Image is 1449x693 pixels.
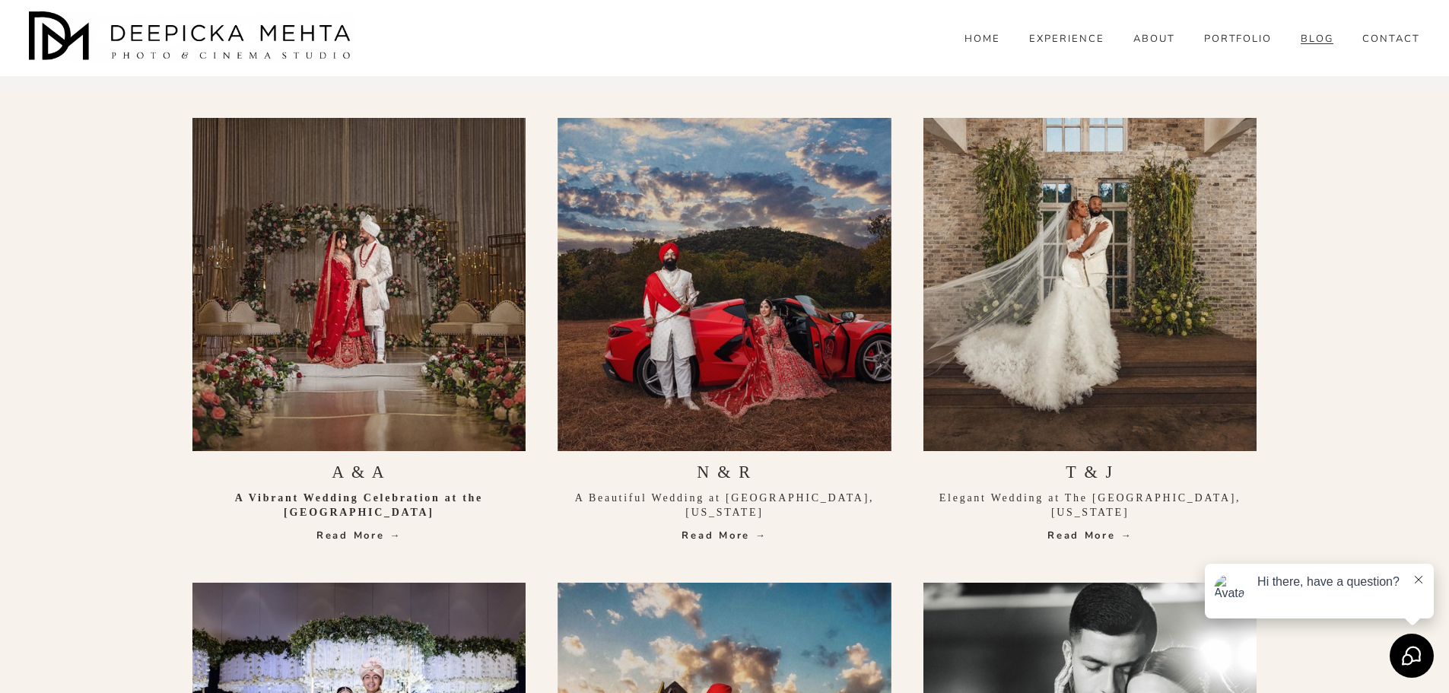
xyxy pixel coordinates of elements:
span: BLOG [1301,33,1333,46]
a: CONTACT [1362,32,1420,46]
p: A Beautiful Wedding at [GEOGRAPHIC_DATA], [US_STATE] [558,491,891,520]
a: HOME [964,32,1000,46]
a: Read More → [192,528,526,543]
a: Read More → [923,528,1257,543]
a: PORTFOLIO [1204,32,1273,46]
a: ABOUT [1133,32,1175,46]
a: Read More → [558,528,891,543]
a: folder dropdown [1301,32,1333,46]
a: N & R [697,463,752,482]
a: A & A [332,463,386,482]
p: Elegant Wedding at The [GEOGRAPHIC_DATA], [US_STATE] [923,491,1257,520]
img: Austin Wedding Photographer - Deepicka Mehta Photography &amp; Cinematography [29,11,356,65]
a: EXPERIENCE [1029,32,1104,46]
strong: A Vibrant Wedding Celebration at the [GEOGRAPHIC_DATA] [235,492,488,519]
a: T & J [1066,463,1114,482]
